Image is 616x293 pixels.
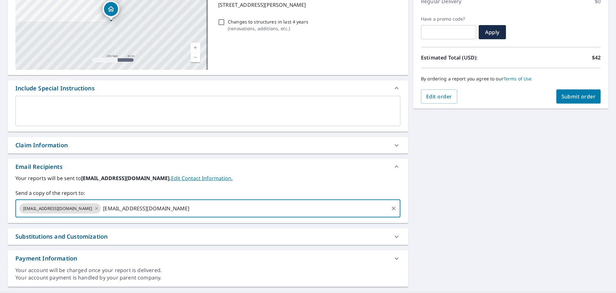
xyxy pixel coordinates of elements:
[228,18,308,25] p: Changes to structures in last 4 years
[19,206,96,212] span: [EMAIL_ADDRESS][DOMAIN_NAME]
[556,89,601,104] button: Submit order
[503,76,532,82] a: Terms of Use
[426,93,452,100] span: Edit order
[15,267,400,274] div: Your account will be charged once your report is delivered.
[484,29,501,36] span: Apply
[421,16,476,22] label: Have a promo code?
[421,76,601,82] p: By ordering a report you agree to our
[191,43,200,52] a: Current Level 17, Zoom In
[8,80,408,96] div: Include Special Instructions
[19,203,101,214] div: [EMAIL_ADDRESS][DOMAIN_NAME]
[15,254,77,263] div: Payment Information
[81,175,171,182] b: [EMAIL_ADDRESS][DOMAIN_NAME].
[15,274,400,281] div: Your account payment is handled by your parent company.
[15,162,63,171] div: Email Recipients
[8,159,408,174] div: Email Recipients
[171,175,233,182] a: EditContactInfo
[15,189,400,197] label: Send a copy of the report to:
[8,250,408,267] div: Payment Information
[191,52,200,62] a: Current Level 17, Zoom Out
[561,93,596,100] span: Submit order
[15,141,68,150] div: Claim Information
[421,89,457,104] button: Edit order
[479,25,506,39] button: Apply
[421,54,511,61] p: Estimated Total (USD):
[8,137,408,153] div: Claim Information
[15,84,95,93] div: Include Special Instructions
[15,232,107,241] div: Substitutions and Customization
[218,1,398,9] p: [STREET_ADDRESS][PERSON_NAME]
[8,228,408,245] div: Substitutions and Customization
[228,25,308,32] p: ( renovations, additions, etc. )
[389,204,398,213] button: Clear
[592,54,601,61] p: $42
[15,174,400,182] label: Your reports will be sent to
[103,1,119,21] div: Dropped pin, building 1, Residential property, 1157 Robert Hardeman Rd Winterville, GA 30683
